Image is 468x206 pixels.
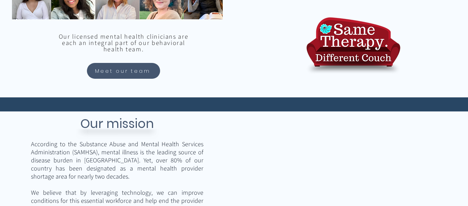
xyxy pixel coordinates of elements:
h3: Our mission [56,114,179,133]
span: Meet our team [95,67,151,75]
img: TelebehavioralHealth.US Logo [306,11,401,79]
a: Meet our team [87,63,160,79]
span: According to the Substance Abuse and Mental Health Services Administration (SAMHSA), mental illne... [31,140,203,180]
span: Our licensed mental health clinicians are each an integral part of our behavioral health team. [59,32,188,53]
